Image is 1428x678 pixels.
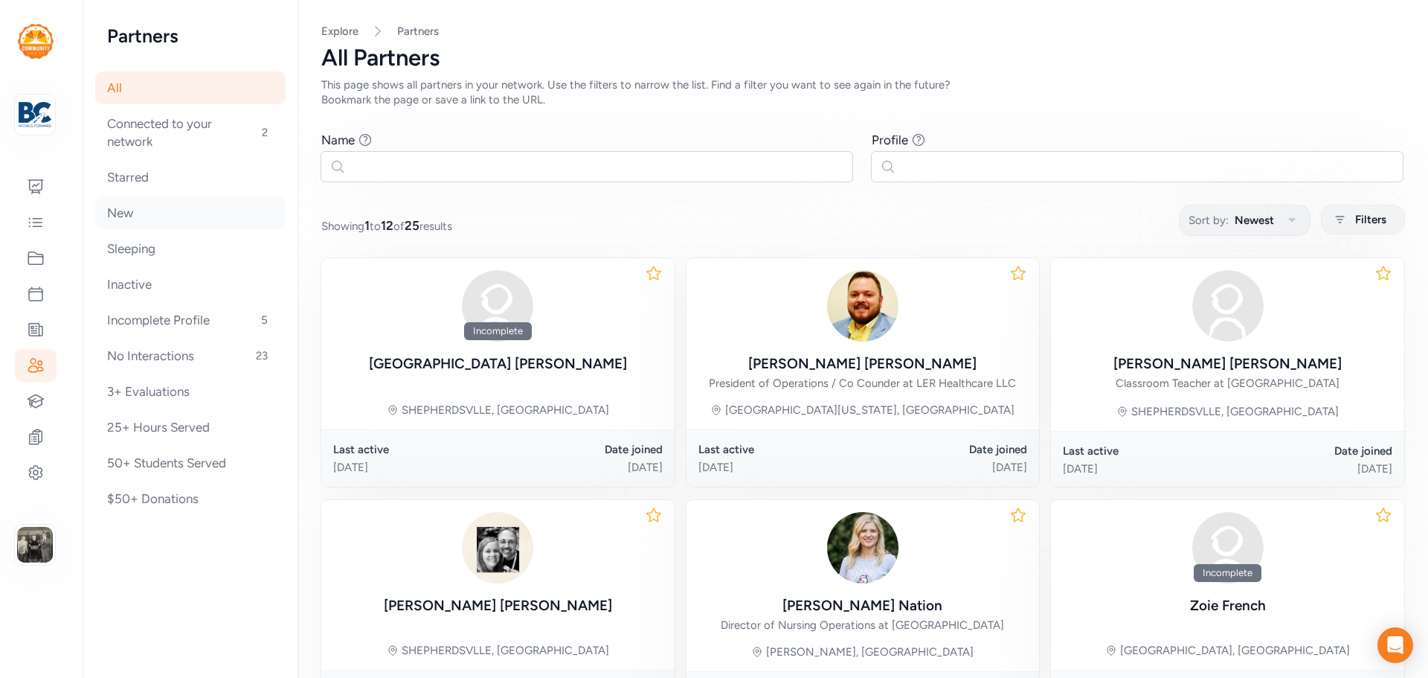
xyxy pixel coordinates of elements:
[95,482,286,515] div: $50+ Donations
[95,161,286,194] div: Starred
[369,354,627,374] div: [GEOGRAPHIC_DATA] [PERSON_NAME]
[95,339,286,372] div: No Interactions
[1190,595,1266,616] div: Zoie French
[1355,211,1386,228] span: Filters
[405,218,419,233] span: 25
[321,131,355,149] div: Name
[498,442,662,457] div: Date joined
[397,24,439,39] a: Partners
[256,124,274,141] span: 2
[863,460,1027,475] div: [DATE]
[827,512,898,583] img: oQjpI43sRaCmL27Nlc2N
[95,232,286,265] div: Sleeping
[1192,512,1264,583] img: avatar38fbb18c.svg
[748,354,977,374] div: [PERSON_NAME] [PERSON_NAME]
[364,218,370,233] span: 1
[1063,461,1227,476] div: [DATE]
[95,107,286,158] div: Connected to your network
[464,322,532,340] div: Incomplete
[384,595,612,616] div: [PERSON_NAME] [PERSON_NAME]
[1113,354,1342,374] div: [PERSON_NAME] [PERSON_NAME]
[725,403,1014,418] div: [GEOGRAPHIC_DATA][US_STATE], [GEOGRAPHIC_DATA]
[321,25,358,38] a: Explore
[402,643,609,658] div: SHEPHERDSVLLE, [GEOGRAPHIC_DATA]
[333,460,498,475] div: [DATE]
[321,77,988,107] div: This page shows all partners in your network. Use the filters to narrow the list. Find a filter y...
[462,512,533,583] img: B74g0GanQmhlA7HsqoyE
[321,217,452,234] span: Showing to of results
[863,442,1027,457] div: Date joined
[1194,564,1261,582] div: Incomplete
[95,196,286,229] div: New
[1179,205,1310,236] button: Sort by:Newest
[255,311,274,329] span: 5
[18,24,54,59] img: logo
[1377,627,1413,663] div: Open Intercom Messenger
[709,376,1016,391] div: President of Operations / Co Counder at LER Healthcare LLC
[95,375,286,408] div: 3+ Evaluations
[1189,211,1229,229] span: Sort by:
[698,460,863,475] div: [DATE]
[250,347,274,365] span: 23
[95,71,286,104] div: All
[721,618,1004,633] div: Director of Nursing Operations at [GEOGRAPHIC_DATA]
[95,304,286,336] div: Incomplete Profile
[1131,404,1339,419] div: SHEPHERDSVLLE, [GEOGRAPHIC_DATA]
[381,218,393,233] span: 12
[766,645,974,659] div: [PERSON_NAME], [GEOGRAPHIC_DATA]
[321,45,1404,71] div: All Partners
[498,460,662,475] div: [DATE]
[402,403,609,418] div: SHEPHERDSVLLE, [GEOGRAPHIC_DATA]
[462,270,533,342] img: avatar38fbb18c.svg
[19,98,51,131] img: logo
[1235,211,1274,229] span: Newest
[95,447,286,479] div: 50+ Students Served
[1063,444,1227,458] div: Last active
[1192,270,1264,342] img: avatar38fbb18c.svg
[872,131,908,149] div: Profile
[95,268,286,301] div: Inactive
[1228,444,1392,458] div: Date joined
[827,270,898,342] img: yWdHp9gfS52xdwT91FZP
[333,442,498,457] div: Last active
[1116,376,1339,391] div: Classroom Teacher at [GEOGRAPHIC_DATA]
[1120,643,1350,658] div: [GEOGRAPHIC_DATA], [GEOGRAPHIC_DATA]
[321,24,1404,39] nav: Breadcrumb
[782,595,942,616] div: [PERSON_NAME] Nation
[698,442,863,457] div: Last active
[95,411,286,444] div: 25+ Hours Served
[1228,461,1392,476] div: [DATE]
[107,24,274,48] h2: Partners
